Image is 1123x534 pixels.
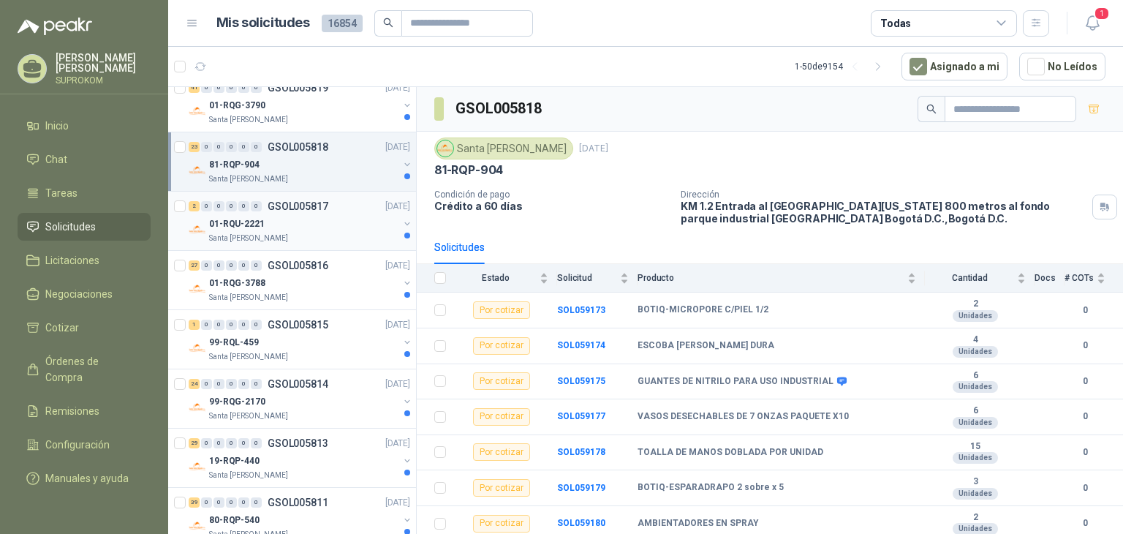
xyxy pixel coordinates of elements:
[189,102,206,120] img: Company Logo
[45,353,137,386] span: Órdenes de Compra
[385,200,410,214] p: [DATE]
[1079,10,1105,37] button: 1
[953,417,998,429] div: Unidades
[56,53,151,73] p: [PERSON_NAME] [PERSON_NAME]
[189,162,206,179] img: Company Logo
[268,438,328,448] p: GSOL005813
[189,221,206,238] img: Company Logo
[925,298,1026,310] b: 2
[251,438,262,448] div: 0
[251,320,262,330] div: 0
[1094,7,1110,20] span: 1
[201,497,212,508] div: 0
[880,15,911,31] div: Todas
[45,219,96,235] span: Solicitudes
[385,318,410,332] p: [DATE]
[557,305,605,315] b: SOL059173
[238,320,249,330] div: 0
[45,252,99,268] span: Licitaciones
[238,438,249,448] div: 0
[251,142,262,152] div: 0
[268,260,328,271] p: GSOL005816
[45,437,110,453] span: Configuración
[189,497,200,508] div: 39
[1065,410,1105,424] b: 0
[226,260,237,271] div: 0
[953,310,998,322] div: Unidades
[901,53,1007,80] button: Asignado a mi
[201,142,212,152] div: 0
[434,189,669,200] p: Condición de pago
[1065,339,1105,353] b: 0
[557,518,605,528] a: SOL059180
[189,79,413,126] a: 41 0 0 0 0 0 GSOL005819[DATE] Company Logo01-RQG-3790Santa [PERSON_NAME]
[45,118,69,134] span: Inicio
[1065,516,1105,530] b: 0
[455,273,537,283] span: Estado
[795,55,890,78] div: 1 - 50 de 9154
[189,83,200,93] div: 41
[557,273,617,283] span: Solicitud
[385,496,410,510] p: [DATE]
[925,273,1014,283] span: Cantidad
[557,411,605,421] b: SOL059177
[385,437,410,451] p: [DATE]
[18,397,151,425] a: Remisiones
[557,376,605,386] b: SOL059175
[201,438,212,448] div: 0
[18,247,151,274] a: Licitaciones
[579,142,608,156] p: [DATE]
[953,346,998,358] div: Unidades
[213,497,224,508] div: 0
[209,351,288,363] p: Santa [PERSON_NAME]
[251,379,262,389] div: 0
[925,334,1026,346] b: 4
[238,260,249,271] div: 0
[209,158,260,172] p: 81-RQP-904
[557,483,605,493] a: SOL059179
[209,395,265,409] p: 99-RQG-2170
[213,320,224,330] div: 0
[473,515,530,533] div: Por cotizar
[385,259,410,273] p: [DATE]
[226,320,237,330] div: 0
[201,201,212,211] div: 0
[268,83,328,93] p: GSOL005819
[226,142,237,152] div: 0
[238,379,249,389] div: 0
[226,438,237,448] div: 0
[455,264,557,293] th: Estado
[45,470,129,486] span: Manuales y ayuda
[213,201,224,211] div: 0
[925,512,1026,524] b: 2
[201,83,212,93] div: 0
[226,497,237,508] div: 0
[189,438,200,448] div: 29
[226,83,237,93] div: 0
[925,264,1035,293] th: Cantidad
[238,201,249,211] div: 0
[189,198,413,244] a: 2 0 0 0 0 0 GSOL005817[DATE] Company Logo01-RQU-2221Santa [PERSON_NAME]
[251,260,262,271] div: 0
[268,320,328,330] p: GSOL005815
[638,411,849,423] b: VASOS DESECHABLES DE 7 ONZAS PAQUETE X10
[251,497,262,508] div: 0
[434,239,485,255] div: Solicitudes
[557,264,638,293] th: Solicitud
[268,379,328,389] p: GSOL005814
[268,142,328,152] p: GSOL005818
[226,379,237,389] div: 0
[209,277,265,290] p: 01-RQG-3788
[1065,273,1094,283] span: # COTs
[953,488,998,500] div: Unidades
[209,217,265,231] p: 01-RQU-2221
[1019,53,1105,80] button: No Leídos
[473,337,530,355] div: Por cotizar
[1065,375,1105,388] b: 0
[18,431,151,459] a: Configuración
[557,447,605,457] a: SOL059178
[18,112,151,140] a: Inicio
[18,179,151,207] a: Tareas
[209,173,288,185] p: Santa [PERSON_NAME]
